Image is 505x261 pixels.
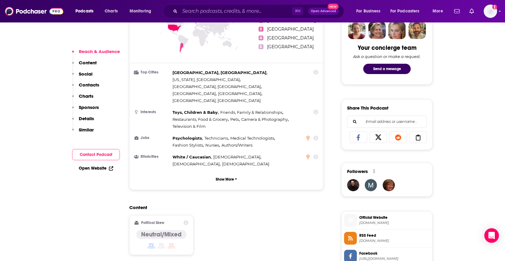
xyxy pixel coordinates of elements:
[79,93,93,99] p: Charts
[213,154,261,161] span: ,
[230,136,274,141] span: Medical Technologists
[359,215,430,220] span: Official Website
[172,84,261,89] span: [GEOGRAPHIC_DATA], [GEOGRAPHIC_DATA]
[365,179,377,191] a: thelifeshiftpodcast
[180,6,292,16] input: Search podcasts, credits, & more...
[353,54,421,59] div: Ask a question or make a request.
[130,7,151,15] span: Monitoring
[311,10,336,13] span: Open Advanced
[172,90,217,97] span: ,
[352,6,388,16] button: open menu
[172,124,206,129] span: Television & Film
[363,64,411,74] button: Send a message
[72,93,93,104] button: Charts
[105,7,118,15] span: Charts
[172,136,202,141] span: Psychologists
[328,4,339,9] span: New
[241,116,289,123] span: ,
[216,177,234,181] p: Show More
[222,161,269,166] span: [DEMOGRAPHIC_DATA]
[359,239,430,243] span: feed.cdnstream1.com
[72,49,120,60] button: Reach & Audience
[134,110,170,114] h3: Interests
[388,22,406,39] img: Jules Profile
[347,116,427,128] div: Search followers
[259,44,263,49] span: 5
[172,116,229,123] span: ,
[359,233,430,238] span: RSS Feed
[79,166,113,171] a: Open Website
[230,117,239,122] span: Pets
[134,70,170,74] h3: Top Cities
[134,136,170,140] h3: Jobs
[484,5,497,18] img: User Profile
[172,143,203,147] span: Fashion Stylists
[172,69,267,76] span: ,
[125,6,159,16] button: open menu
[72,71,92,82] button: Social
[350,131,367,143] a: Share on Facebook
[79,116,94,121] p: Details
[72,116,94,127] button: Details
[72,127,94,138] button: Similar
[218,90,262,97] span: ,
[129,205,319,210] h2: Content
[220,110,282,115] span: Friends, Family & Relationships
[79,60,97,66] p: Content
[267,35,314,41] span: [GEOGRAPHIC_DATA]
[172,109,219,116] span: ,
[267,44,314,49] span: [GEOGRAPHIC_DATA]
[383,179,395,191] img: tmooney295
[467,6,476,16] a: Show notifications dropdown
[492,5,497,9] svg: Add a profile image
[347,179,359,191] img: think_inclusive
[172,83,262,90] span: ,
[71,6,101,16] button: open menu
[101,6,121,16] a: Charts
[141,221,164,225] h2: Political Skew
[72,60,97,71] button: Content
[484,228,499,243] div: Open Intercom Messenger
[5,5,63,17] a: Podchaser - Follow, Share and Rate Podcasts
[79,104,99,110] p: Sponsors
[213,154,260,159] span: [DEMOGRAPHIC_DATA]
[172,70,266,75] span: [GEOGRAPHIC_DATA], [GEOGRAPHIC_DATA]
[409,131,427,143] a: Copy Link
[172,76,241,83] span: ,
[218,91,261,96] span: [GEOGRAPHIC_DATA]
[389,131,407,143] a: Share on Reddit
[433,7,443,15] span: More
[172,91,216,96] span: [GEOGRAPHIC_DATA]
[172,98,261,103] span: [GEOGRAPHIC_DATA], [GEOGRAPHIC_DATA]
[72,82,99,93] button: Contacts
[452,6,462,16] a: Show notifications dropdown
[172,135,203,142] span: ,
[259,27,263,32] span: 3
[134,155,170,159] h3: Ethnicities
[259,36,263,40] span: 4
[356,7,380,15] span: For Business
[72,104,99,116] button: Sponsors
[344,232,430,245] a: RSS Feed[DOMAIN_NAME]
[172,161,221,168] span: ,
[347,168,368,174] span: Followers
[205,143,219,147] span: Nurses
[408,22,426,39] img: Jon Profile
[204,135,229,142] span: ,
[172,142,204,149] span: ,
[205,142,220,149] span: ,
[348,22,366,39] img: Sydney Profile
[79,82,99,88] p: Contacts
[352,116,422,127] input: Email address or username...
[172,154,211,159] span: White / Caucasian
[79,127,94,133] p: Similar
[220,109,283,116] span: ,
[370,131,387,143] a: Share on X/Twitter
[72,149,120,160] button: Contact Podcast
[172,154,212,161] span: ,
[221,143,252,147] span: Authors/Writers
[484,5,497,18] button: Show profile menu
[308,8,339,15] button: Open AdvancedNew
